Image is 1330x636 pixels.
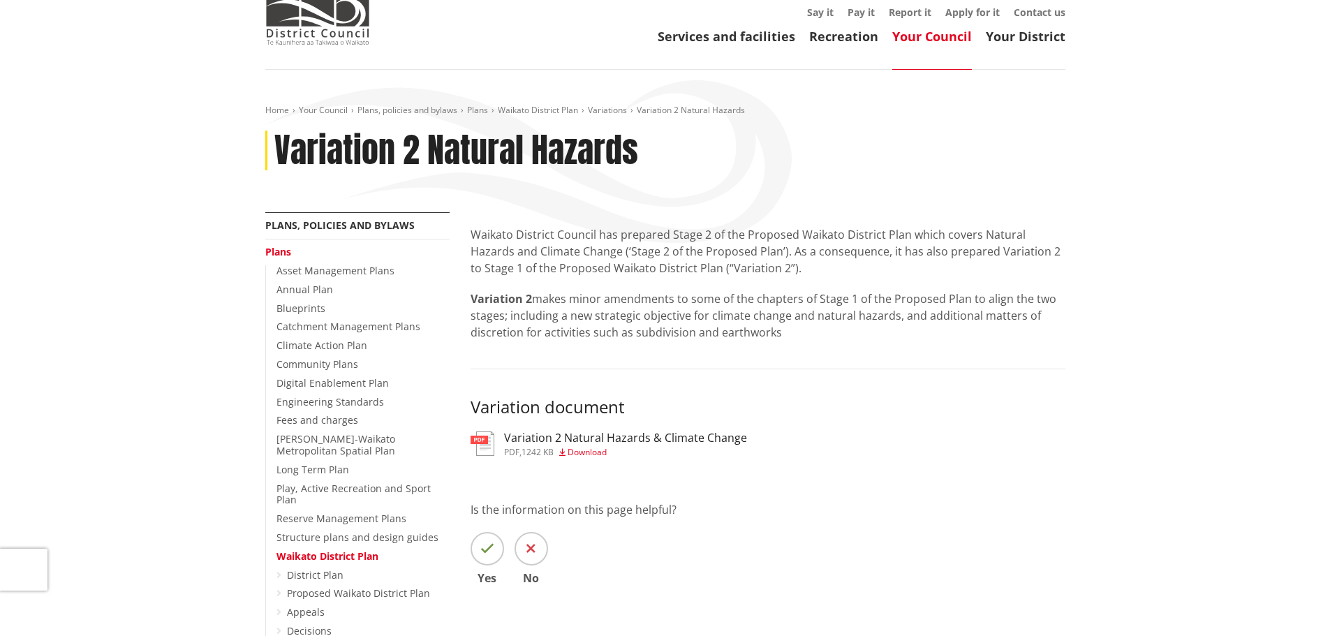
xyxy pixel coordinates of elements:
a: Plans [265,245,291,258]
a: Your District [986,28,1065,45]
a: Annual Plan [276,283,333,296]
span: pdf [504,446,519,458]
span: No [515,572,548,584]
a: Say it [807,6,834,19]
a: Fees and charges [276,413,358,427]
a: [PERSON_NAME]-Waikato Metropolitan Spatial Plan [276,432,395,457]
a: Proposed Waikato District Plan [287,586,430,600]
a: Your Council [892,28,972,45]
a: Contact us [1014,6,1065,19]
p: Is the information on this page helpful? [471,501,1065,518]
a: Your Council [299,104,348,116]
div: , [504,448,747,457]
a: Reserve Management Plans [276,512,406,525]
a: Climate Action Plan [276,339,367,352]
strong: Variation 2 [471,291,532,306]
a: Structure plans and design guides [276,531,438,544]
a: Plans, policies and bylaws [357,104,457,116]
a: Community Plans [276,357,358,371]
a: Variations [588,104,627,116]
a: Asset Management Plans [276,264,394,277]
a: Plans [467,104,488,116]
a: Variation 2 Natural Hazards & Climate Change pdf,1242 KB Download [471,431,747,457]
nav: breadcrumb [265,105,1065,117]
a: Report it [889,6,931,19]
span: Variation 2 Natural Hazards [637,104,745,116]
img: document-pdf.svg [471,431,494,456]
iframe: Messenger Launcher [1266,577,1316,628]
a: Digital Enablement Plan [276,376,389,390]
a: Blueprints [276,302,325,315]
a: Services and facilities [658,28,795,45]
a: Catchment Management Plans [276,320,420,333]
div: makes minor amendments to some of the chapters of Stage 1 of the Proposed Plan to align the two s... [471,226,1065,341]
a: Plans, policies and bylaws [265,219,415,232]
a: District Plan [287,568,343,582]
p: Waikato District Council has prepared Stage 2 of the Proposed Waikato District Plan which covers ... [471,226,1065,276]
h3: Variation document [471,397,1065,417]
a: Recreation [809,28,878,45]
a: Waikato District Plan [498,104,578,116]
span: Yes [471,572,504,584]
span: 1242 KB [522,446,554,458]
a: Waikato District Plan [276,549,378,563]
a: Long Term Plan [276,463,349,476]
h3: Variation 2 Natural Hazards & Climate Change [504,431,747,445]
a: Engineering Standards [276,395,384,408]
a: Appeals [287,605,325,619]
h1: Variation 2 Natural Hazards [274,131,638,171]
a: Pay it [848,6,875,19]
a: Apply for it [945,6,1000,19]
span: Download [568,446,607,458]
a: Home [265,104,289,116]
a: Play, Active Recreation and Sport Plan [276,482,431,507]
